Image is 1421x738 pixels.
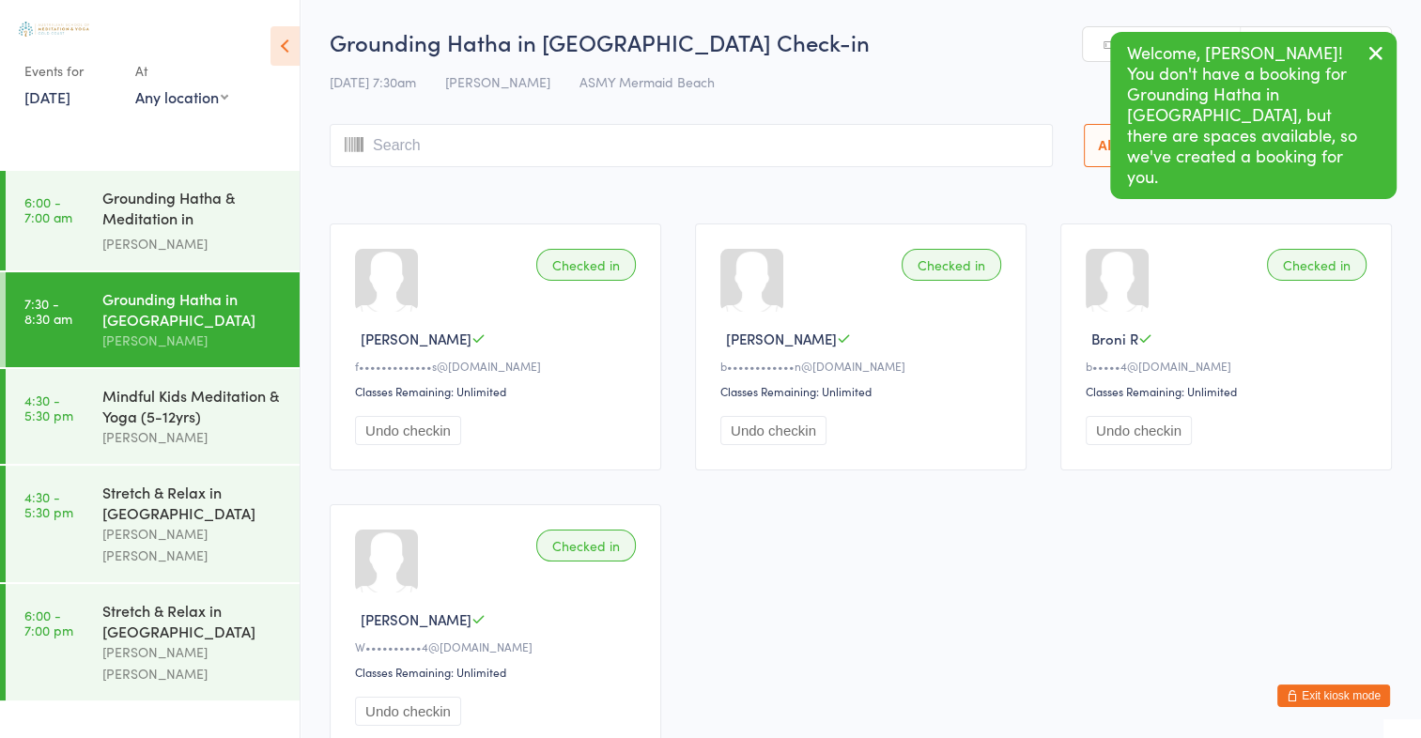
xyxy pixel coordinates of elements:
[1277,684,1390,707] button: Exit kiosk mode
[6,171,300,270] a: 6:00 -7:00 amGrounding Hatha & Meditation in [GEOGRAPHIC_DATA][PERSON_NAME]
[355,416,461,445] button: Undo checkin
[536,530,636,561] div: Checked in
[1086,416,1192,445] button: Undo checkin
[102,482,284,523] div: Stretch & Relax in [GEOGRAPHIC_DATA]
[330,72,416,91] span: [DATE] 7:30am
[720,416,826,445] button: Undo checkin
[1086,383,1372,399] div: Classes Remaining: Unlimited
[6,584,300,700] a: 6:00 -7:00 pmStretch & Relax in [GEOGRAPHIC_DATA][PERSON_NAME] [PERSON_NAME]
[1110,32,1397,199] div: Welcome, [PERSON_NAME]! You don't have a booking for Grounding Hatha in [GEOGRAPHIC_DATA], but th...
[902,249,1001,281] div: Checked in
[6,272,300,367] a: 7:30 -8:30 amGrounding Hatha in [GEOGRAPHIC_DATA][PERSON_NAME]
[536,249,636,281] div: Checked in
[24,55,116,86] div: Events for
[1267,249,1367,281] div: Checked in
[445,72,550,91] span: [PERSON_NAME]
[135,86,228,107] div: Any location
[102,187,284,233] div: Grounding Hatha & Meditation in [GEOGRAPHIC_DATA]
[355,697,461,726] button: Undo checkin
[330,26,1392,57] h2: Grounding Hatha in [GEOGRAPHIC_DATA] Check-in
[720,383,1007,399] div: Classes Remaining: Unlimited
[102,330,284,351] div: [PERSON_NAME]
[6,466,300,582] a: 4:30 -5:30 pmStretch & Relax in [GEOGRAPHIC_DATA][PERSON_NAME] [PERSON_NAME]
[1086,358,1372,374] div: b•••••4@[DOMAIN_NAME]
[6,369,300,464] a: 4:30 -5:30 pmMindful Kids Meditation & Yoga (5-12yrs)[PERSON_NAME]
[24,194,72,224] time: 6:00 - 7:00 am
[102,426,284,448] div: [PERSON_NAME]
[24,86,70,107] a: [DATE]
[355,664,641,680] div: Classes Remaining: Unlimited
[579,72,715,91] span: ASMY Mermaid Beach
[102,288,284,330] div: Grounding Hatha in [GEOGRAPHIC_DATA]
[355,638,641,654] div: W••••••••••4@[DOMAIN_NAME]
[361,329,471,348] span: [PERSON_NAME]
[102,641,284,684] div: [PERSON_NAME] [PERSON_NAME]
[19,22,89,37] img: Australian School of Meditation & Yoga (Gold Coast)
[361,609,471,629] span: [PERSON_NAME]
[102,233,284,254] div: [PERSON_NAME]
[24,392,73,423] time: 4:30 - 5:30 pm
[330,124,1053,167] input: Search
[355,383,641,399] div: Classes Remaining: Unlimited
[726,329,837,348] span: [PERSON_NAME]
[102,600,284,641] div: Stretch & Relax in [GEOGRAPHIC_DATA]
[24,607,73,638] time: 6:00 - 7:00 pm
[355,358,641,374] div: f•••••••••••••s@[DOMAIN_NAME]
[1084,124,1193,167] button: All Bookings
[24,489,73,519] time: 4:30 - 5:30 pm
[102,385,284,426] div: Mindful Kids Meditation & Yoga (5-12yrs)
[24,296,72,326] time: 7:30 - 8:30 am
[720,358,1007,374] div: b••••••••••••n@[DOMAIN_NAME]
[102,523,284,566] div: [PERSON_NAME] [PERSON_NAME]
[135,55,228,86] div: At
[1091,329,1138,348] span: Broni R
